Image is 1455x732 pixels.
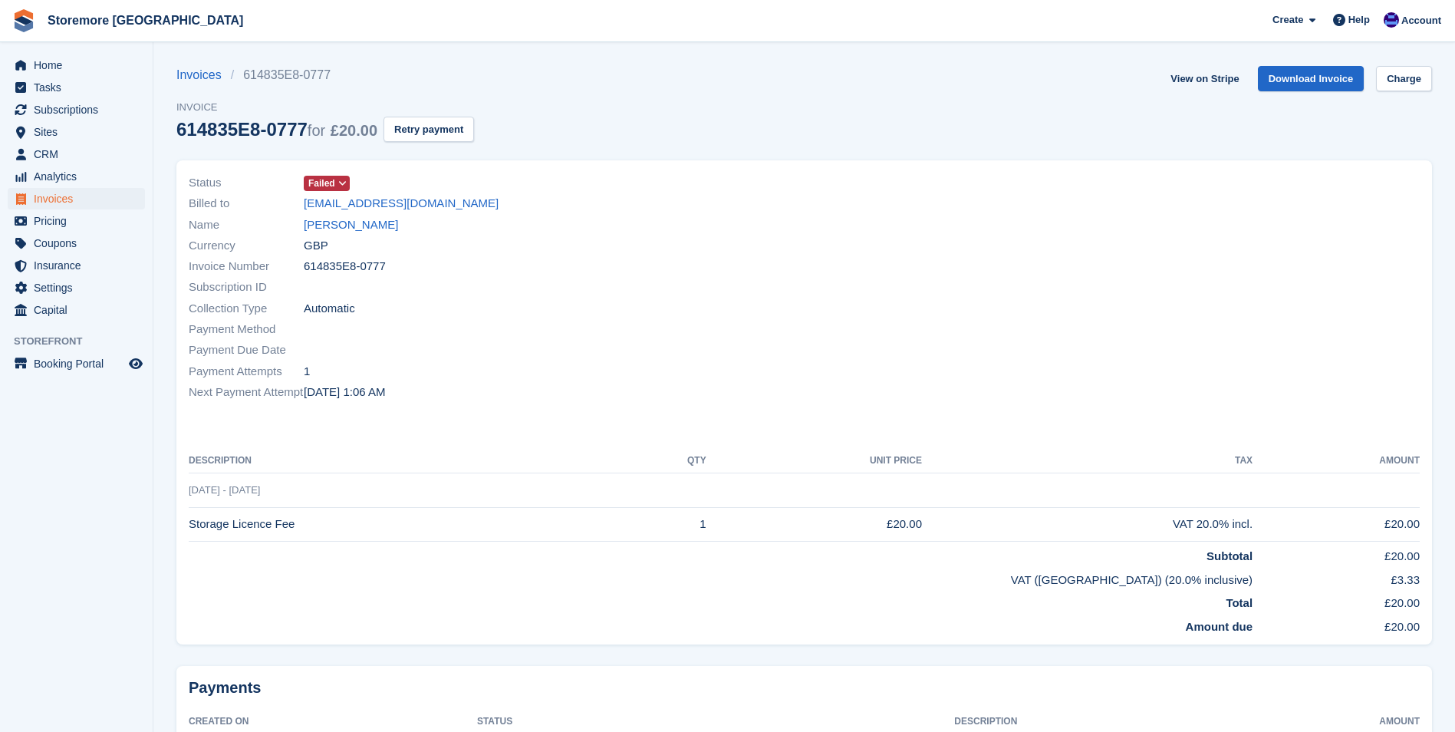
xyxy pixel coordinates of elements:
[304,300,355,318] span: Automatic
[304,237,328,255] span: GBP
[34,232,126,254] span: Coupons
[34,121,126,143] span: Sites
[8,121,145,143] a: menu
[628,507,706,542] td: 1
[1401,13,1441,28] span: Account
[41,8,249,33] a: Storemore [GEOGRAPHIC_DATA]
[1348,12,1370,28] span: Help
[1384,12,1399,28] img: Angela
[8,255,145,276] a: menu
[34,77,126,98] span: Tasks
[304,363,310,381] span: 1
[176,119,377,140] div: 614835E8-0777
[1253,449,1420,473] th: Amount
[308,122,325,139] span: for
[304,384,385,401] time: 2025-10-04 00:06:34 UTC
[8,99,145,120] a: menu
[189,258,304,275] span: Invoice Number
[304,174,350,192] a: Failed
[922,516,1253,533] div: VAT 20.0% incl.
[189,341,304,359] span: Payment Due Date
[1186,620,1253,633] strong: Amount due
[189,300,304,318] span: Collection Type
[189,321,304,338] span: Payment Method
[8,232,145,254] a: menu
[176,66,474,84] nav: breadcrumbs
[8,299,145,321] a: menu
[176,66,231,84] a: Invoices
[8,77,145,98] a: menu
[189,363,304,381] span: Payment Attempts
[304,195,499,213] a: [EMAIL_ADDRESS][DOMAIN_NAME]
[189,216,304,234] span: Name
[628,449,706,473] th: QTY
[34,299,126,321] span: Capital
[922,449,1253,473] th: Tax
[1226,596,1253,609] strong: Total
[34,166,126,187] span: Analytics
[8,188,145,209] a: menu
[8,353,145,374] a: menu
[331,122,377,139] span: £20.00
[34,353,126,374] span: Booking Portal
[34,54,126,76] span: Home
[1253,507,1420,542] td: £20.00
[8,166,145,187] a: menu
[1164,66,1245,91] a: View on Stripe
[8,277,145,298] a: menu
[34,188,126,209] span: Invoices
[1253,542,1420,565] td: £20.00
[189,195,304,213] span: Billed to
[189,279,304,296] span: Subscription ID
[1253,612,1420,636] td: £20.00
[1258,66,1364,91] a: Download Invoice
[127,354,145,373] a: Preview store
[706,507,922,542] td: £20.00
[1253,565,1420,589] td: £3.33
[384,117,474,142] button: Retry payment
[34,210,126,232] span: Pricing
[14,334,153,349] span: Storefront
[34,255,126,276] span: Insurance
[12,9,35,32] img: stora-icon-8386f47178a22dfd0bd8f6a31ec36ba5ce8667c1dd55bd0f319d3a0aa187defe.svg
[34,277,126,298] span: Settings
[189,565,1253,589] td: VAT ([GEOGRAPHIC_DATA]) (20.0% inclusive)
[189,449,628,473] th: Description
[189,507,628,542] td: Storage Licence Fee
[34,99,126,120] span: Subscriptions
[34,143,126,165] span: CRM
[189,678,1420,697] h2: Payments
[189,384,304,401] span: Next Payment Attempt
[189,174,304,192] span: Status
[304,258,386,275] span: 614835E8-0777
[8,210,145,232] a: menu
[176,100,474,115] span: Invoice
[308,176,335,190] span: Failed
[1253,589,1420,612] td: £20.00
[8,54,145,76] a: menu
[706,449,922,473] th: Unit Price
[189,484,260,496] span: [DATE] - [DATE]
[189,237,304,255] span: Currency
[1376,66,1432,91] a: Charge
[8,143,145,165] a: menu
[1206,549,1253,562] strong: Subtotal
[304,216,398,234] a: [PERSON_NAME]
[1272,12,1303,28] span: Create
